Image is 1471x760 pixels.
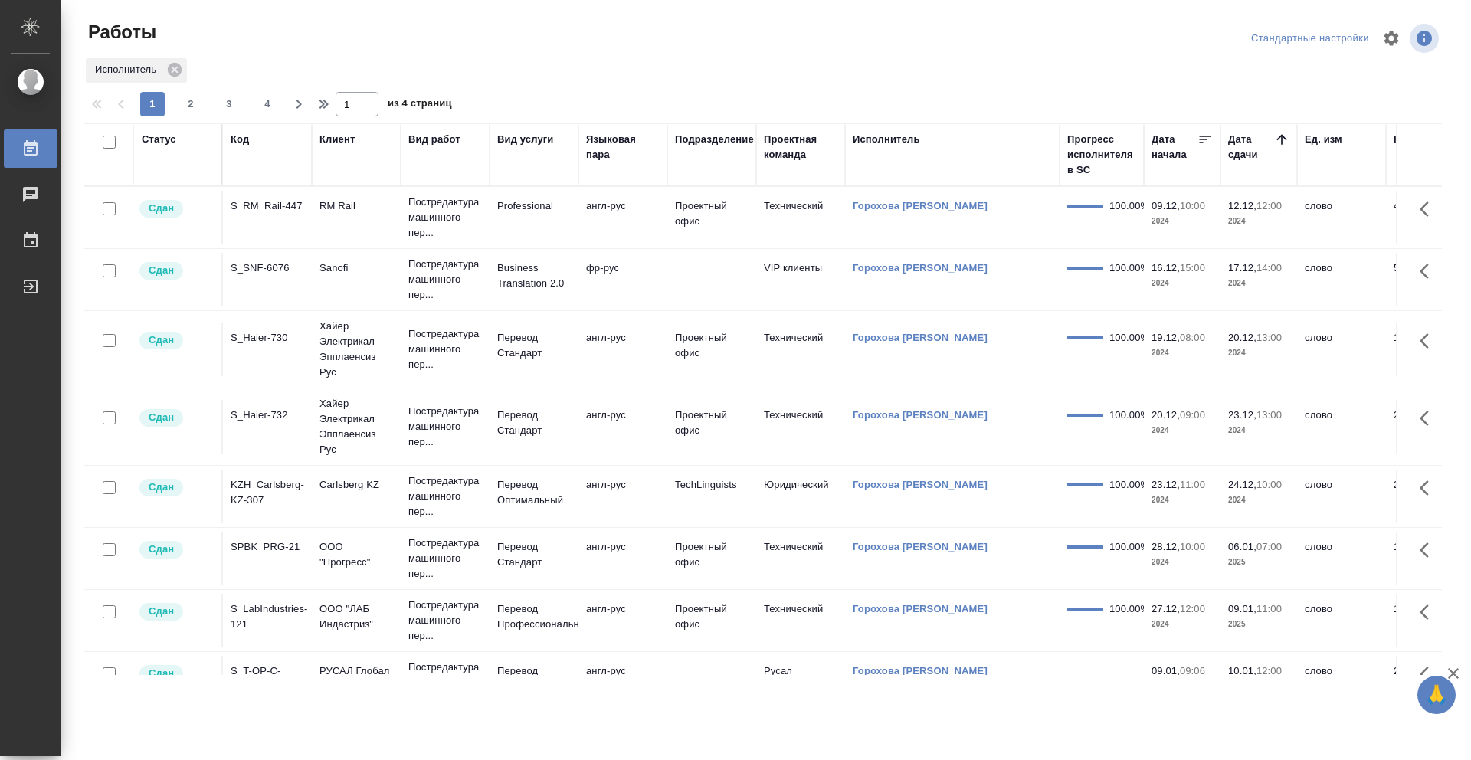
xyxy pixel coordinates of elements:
p: 09.01, [1152,665,1180,676]
td: VIP клиенты [756,253,845,306]
td: фр-рус [578,253,667,306]
p: РУСАЛ Глобал Менеджмент [319,663,393,694]
div: Менеджер проверил работу исполнителя, передает ее на следующий этап [138,539,214,560]
p: Хайер Электрикал Эпплаенсиз Рус [319,319,393,380]
div: S_T-OP-C-22338 [231,663,304,694]
td: слово [1297,470,1386,523]
a: Горохова [PERSON_NAME] [853,541,988,552]
p: Sanofi [319,260,393,276]
div: Проектная команда [764,132,837,162]
p: 12:00 [1180,603,1205,614]
td: 289 [1386,656,1463,709]
td: Проектный офис [667,323,756,376]
div: 100.00% [1109,539,1136,555]
p: RM Rail [319,198,393,214]
td: 1560.11 [1386,323,1463,376]
div: Прогресс исполнителя в SC [1067,132,1136,178]
button: Здесь прячутся важные кнопки [1410,191,1447,228]
p: Сдан [149,410,174,425]
p: 09.01, [1228,603,1256,614]
span: Посмотреть информацию [1410,24,1442,53]
p: 15:00 [1180,262,1205,274]
td: слово [1297,532,1386,585]
p: Постредактура машинного пер... [408,326,482,372]
div: Исполнитель [853,132,920,147]
td: англ-рус [578,323,667,376]
div: KZH_Carlsberg-KZ-307 [231,477,304,508]
div: Дата начала [1152,132,1197,162]
p: 13:00 [1256,409,1282,421]
p: 2025 [1228,555,1289,570]
td: Проектный офис [667,594,756,647]
div: split button [1247,27,1373,51]
p: ООО "Прогресс" [319,539,393,570]
div: 100.00% [1109,601,1136,617]
td: англ-рус [578,400,667,454]
div: 100.00% [1109,260,1136,276]
td: 4215.36 [1386,191,1463,244]
td: англ-рус [578,656,667,709]
button: Здесь прячутся важные кнопки [1410,323,1447,359]
td: Проектный офис [667,532,756,585]
div: 100.00% [1109,477,1136,493]
p: Сдан [149,666,174,681]
p: 11:00 [1180,479,1205,490]
td: Технический [756,532,845,585]
span: 🙏 [1423,679,1450,711]
p: 10:00 [1180,200,1205,211]
p: Перевод Оптимальный [497,477,571,508]
div: Вид работ [408,132,460,147]
div: S_Haier-730 [231,330,304,346]
button: 4 [255,92,280,116]
button: 2 [179,92,203,116]
td: слово [1297,400,1386,454]
div: Менеджер проверил работу исполнителя, передает ее на следующий этап [138,330,214,351]
a: Горохова [PERSON_NAME] [853,332,988,343]
p: 28.12, [1152,541,1180,552]
p: 10:00 [1180,541,1205,552]
p: Постредактура машинного пер... [408,660,482,706]
p: 10:00 [1256,479,1282,490]
div: 100.00% [1109,198,1136,214]
td: слово [1297,656,1386,709]
p: Сдан [149,480,174,495]
p: 12.12, [1228,200,1256,211]
td: TechLinguists [667,470,756,523]
div: S_Haier-732 [231,408,304,423]
div: Подразделение [675,132,754,147]
td: слово [1297,191,1386,244]
button: 🙏 [1417,676,1456,714]
td: слово [1297,323,1386,376]
td: 2016.63 [1386,400,1463,454]
p: ООО "ЛАБ Индастриз" [319,601,393,632]
div: Клиент [319,132,355,147]
p: 2024 [1152,276,1213,291]
div: Менеджер проверил работу исполнителя, передает ее на следующий этап [138,663,214,684]
p: 07:00 [1256,541,1282,552]
p: 19.12, [1152,332,1180,343]
span: 4 [255,97,280,112]
p: 2024 [1228,346,1289,361]
button: Здесь прячутся важные кнопки [1410,400,1447,437]
p: Перевод Профессиональный [497,601,571,632]
a: Горохова [PERSON_NAME] [853,479,988,490]
p: Сдан [149,332,174,348]
button: 3 [217,92,241,116]
td: слово [1297,253,1386,306]
a: Горохова [PERSON_NAME] [853,262,988,274]
div: Ед. изм [1305,132,1342,147]
p: 12:00 [1256,665,1282,676]
div: Менеджер проверил работу исполнителя, передает ее на следующий этап [138,260,214,281]
div: 100.00% [1109,408,1136,423]
td: Технический [756,400,845,454]
p: Постредактура машинного пер... [408,404,482,450]
button: Здесь прячутся важные кнопки [1410,656,1447,693]
td: англ-рус [578,470,667,523]
p: Хайер Электрикал Эпплаенсиз Рус [319,396,393,457]
p: 12:00 [1256,200,1282,211]
p: 2024 [1228,423,1289,438]
p: Сдан [149,604,174,619]
span: из 4 страниц [388,94,452,116]
p: 2024 [1152,346,1213,361]
p: 09:00 [1180,409,1205,421]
